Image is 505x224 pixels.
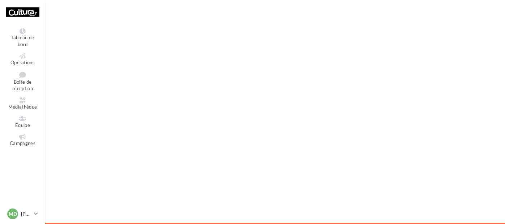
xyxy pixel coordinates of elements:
[6,27,39,49] a: Tableau de bord
[6,70,39,93] a: Boîte de réception
[6,207,39,221] a: MD [PERSON_NAME]
[12,79,33,92] span: Boîte de réception
[6,114,39,130] a: Équipe
[8,104,37,110] span: Médiathèque
[6,52,39,67] a: Opérations
[6,132,39,148] a: Campagnes
[21,210,31,218] p: [PERSON_NAME]
[10,140,35,146] span: Campagnes
[11,35,34,47] span: Tableau de bord
[15,122,30,128] span: Équipe
[10,60,35,65] span: Opérations
[6,96,39,111] a: Médiathèque
[9,210,17,218] span: MD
